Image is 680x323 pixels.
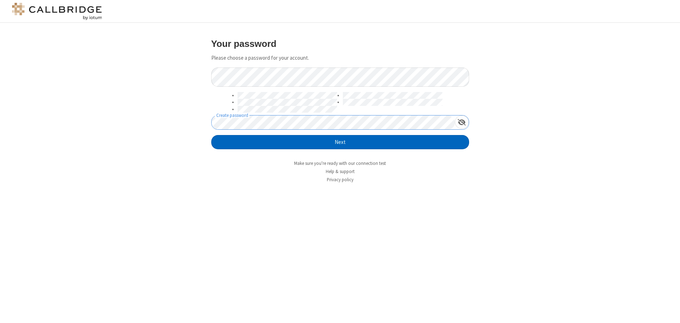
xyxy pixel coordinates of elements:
[294,160,386,166] a: Make sure you're ready with our connection test
[211,54,469,62] p: Please choose a password for your account.
[11,3,103,20] img: logo@2x.png
[211,39,469,49] h3: Your password
[327,177,354,183] a: Privacy policy
[212,115,455,129] input: Create password
[211,135,469,149] button: Next
[455,115,469,129] div: Show password
[326,168,355,174] a: Help & support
